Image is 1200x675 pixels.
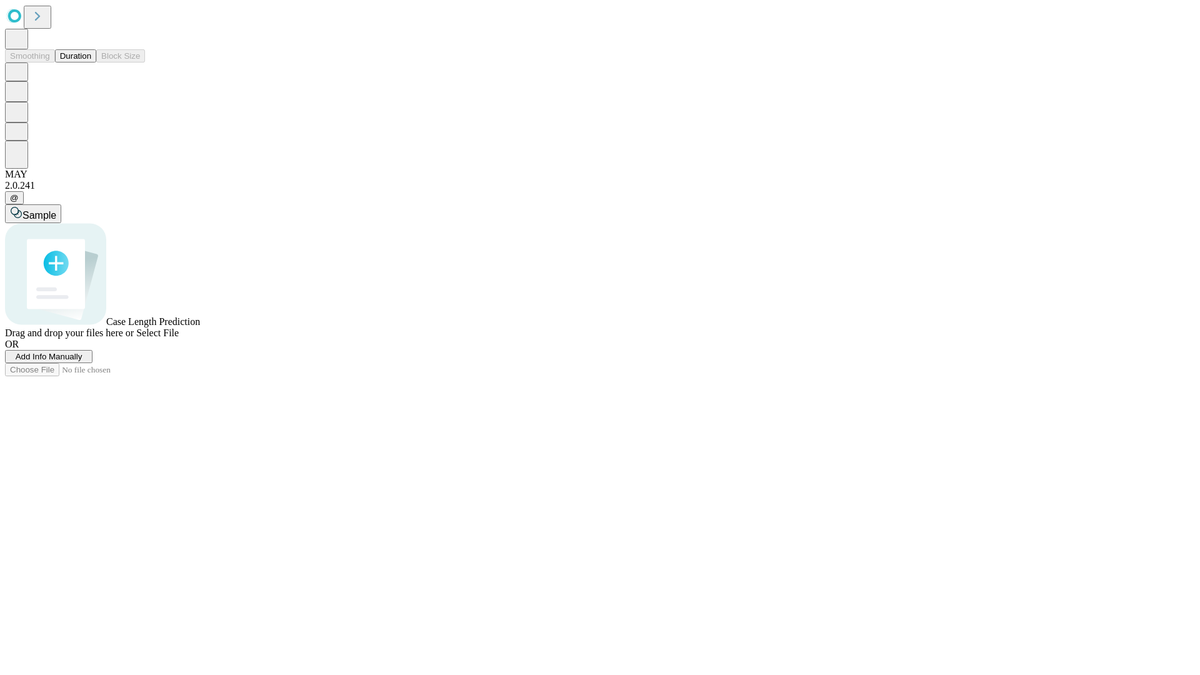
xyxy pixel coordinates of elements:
[16,352,82,361] span: Add Info Manually
[96,49,145,62] button: Block Size
[5,49,55,62] button: Smoothing
[55,49,96,62] button: Duration
[22,210,56,221] span: Sample
[136,327,179,338] span: Select File
[5,204,61,223] button: Sample
[5,180,1195,191] div: 2.0.241
[5,191,24,204] button: @
[10,193,19,202] span: @
[5,350,92,363] button: Add Info Manually
[5,339,19,349] span: OR
[106,316,200,327] span: Case Length Prediction
[5,169,1195,180] div: MAY
[5,327,134,338] span: Drag and drop your files here or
